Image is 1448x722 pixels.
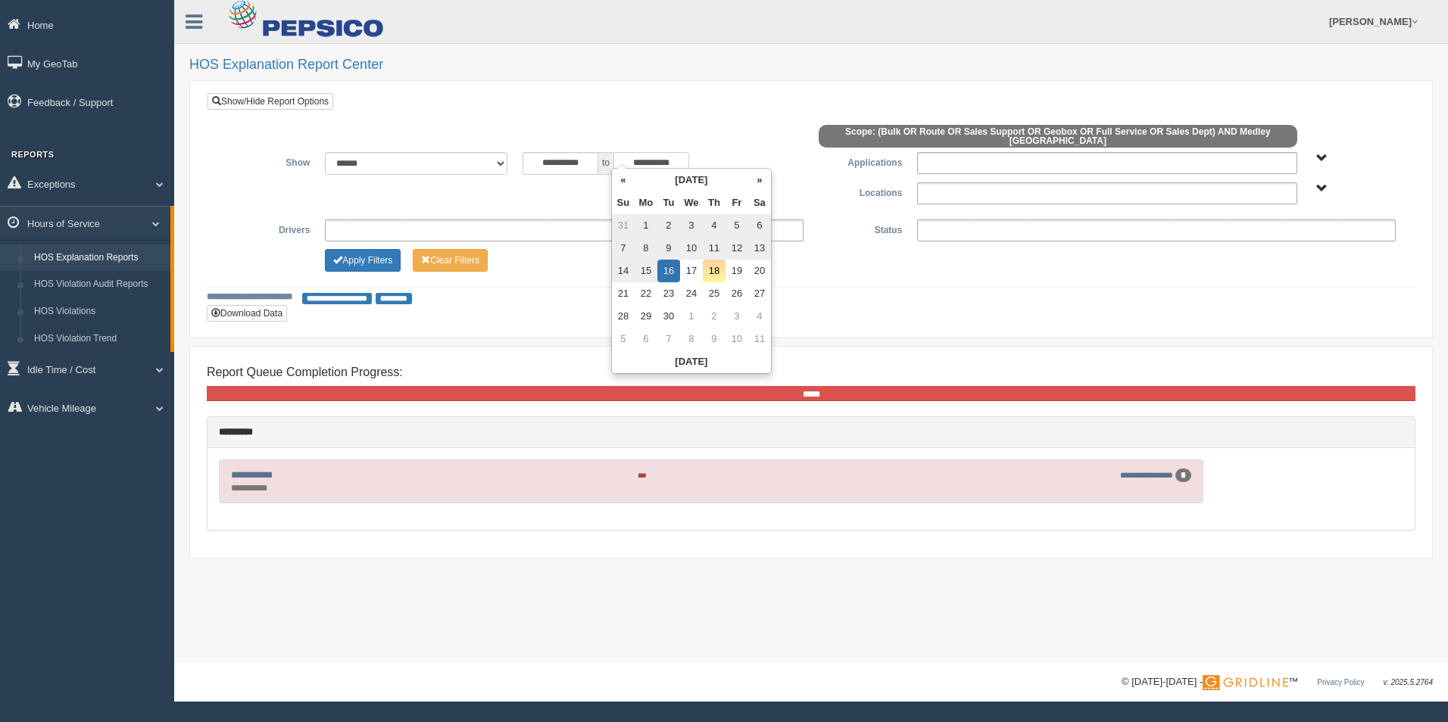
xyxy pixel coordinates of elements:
td: 26 [726,282,748,305]
label: Drivers [219,219,317,238]
td: 22 [635,282,657,305]
th: Th [703,191,726,214]
th: We [680,191,703,214]
th: Tu [657,191,680,214]
td: 3 [726,305,748,328]
td: 13 [748,237,771,260]
td: 8 [635,237,657,260]
td: 10 [726,328,748,350]
th: [DATE] [612,350,771,373]
th: Su [612,191,635,214]
td: 2 [703,305,726,328]
td: 10 [680,237,703,260]
td: 9 [703,328,726,350]
td: 24 [680,282,703,305]
button: Change Filter Options [413,249,488,272]
a: Show/Hide Report Options [208,93,333,110]
span: Scope: (Bulk OR Route OR Sales Support OR Geobox OR Full Service OR Sales Dept) AND Medley [GEOGR... [819,125,1297,148]
td: 4 [748,305,771,328]
div: © [DATE]-[DATE] - ™ [1122,674,1433,690]
td: 28 [612,305,635,328]
h2: HOS Explanation Report Center [189,58,1433,73]
td: 9 [657,237,680,260]
label: Applications [811,152,910,170]
td: 5 [612,328,635,350]
td: 30 [657,305,680,328]
td: 29 [635,305,657,328]
td: 1 [680,305,703,328]
td: 6 [635,328,657,350]
a: HOS Violation Audit Reports [27,271,170,298]
td: 15 [635,260,657,282]
td: 27 [748,282,771,305]
a: Privacy Policy [1317,678,1364,686]
th: « [612,169,635,191]
td: 11 [748,328,771,350]
a: HOS Violation Trend [27,325,170,353]
th: » [748,169,771,191]
td: 4 [703,214,726,237]
td: 2 [657,214,680,237]
span: to [598,152,613,175]
th: Fr [726,191,748,214]
a: HOS Violations [27,298,170,325]
td: 14 [612,260,635,282]
td: 7 [612,237,635,260]
label: Status [811,219,910,238]
td: 1 [635,214,657,237]
label: Locations [811,182,910,201]
th: [DATE] [635,169,748,191]
td: 16 [657,260,680,282]
a: HOS Explanation Reports [27,244,170,272]
span: v. 2025.5.2764 [1384,678,1433,686]
img: Gridline [1203,675,1288,690]
td: 21 [612,282,635,305]
button: Change Filter Options [325,249,401,272]
td: 31 [612,214,635,237]
th: Sa [748,191,771,214]
h4: Report Queue Completion Progress: [207,366,1415,379]
td: 6 [748,214,771,237]
button: Download Data [207,305,287,322]
td: 17 [680,260,703,282]
td: 11 [703,237,726,260]
td: 20 [748,260,771,282]
td: 23 [657,282,680,305]
td: 8 [680,328,703,350]
td: 7 [657,328,680,350]
td: 19 [726,260,748,282]
td: 25 [703,282,726,305]
td: 5 [726,214,748,237]
label: Show [219,152,317,170]
th: Mo [635,191,657,214]
td: 18 [703,260,726,282]
td: 3 [680,214,703,237]
td: 12 [726,237,748,260]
